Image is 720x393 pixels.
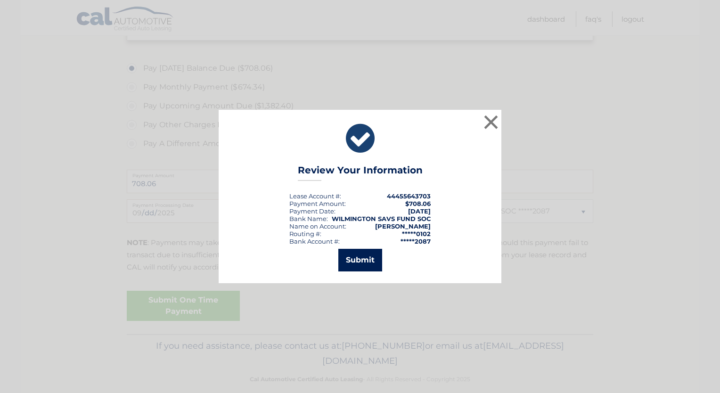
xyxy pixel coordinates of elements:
[289,207,335,215] div: :
[289,237,340,245] div: Bank Account #:
[289,222,346,230] div: Name on Account:
[289,207,334,215] span: Payment Date
[375,222,431,230] strong: [PERSON_NAME]
[289,200,346,207] div: Payment Amount:
[298,164,423,181] h3: Review Your Information
[408,207,431,215] span: [DATE]
[405,200,431,207] span: $708.06
[338,249,382,271] button: Submit
[289,192,341,200] div: Lease Account #:
[289,230,321,237] div: Routing #:
[332,215,431,222] strong: WILMINGTON SAVS FUND SOC
[387,192,431,200] strong: 44455643703
[482,113,500,131] button: ×
[289,215,328,222] div: Bank Name:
